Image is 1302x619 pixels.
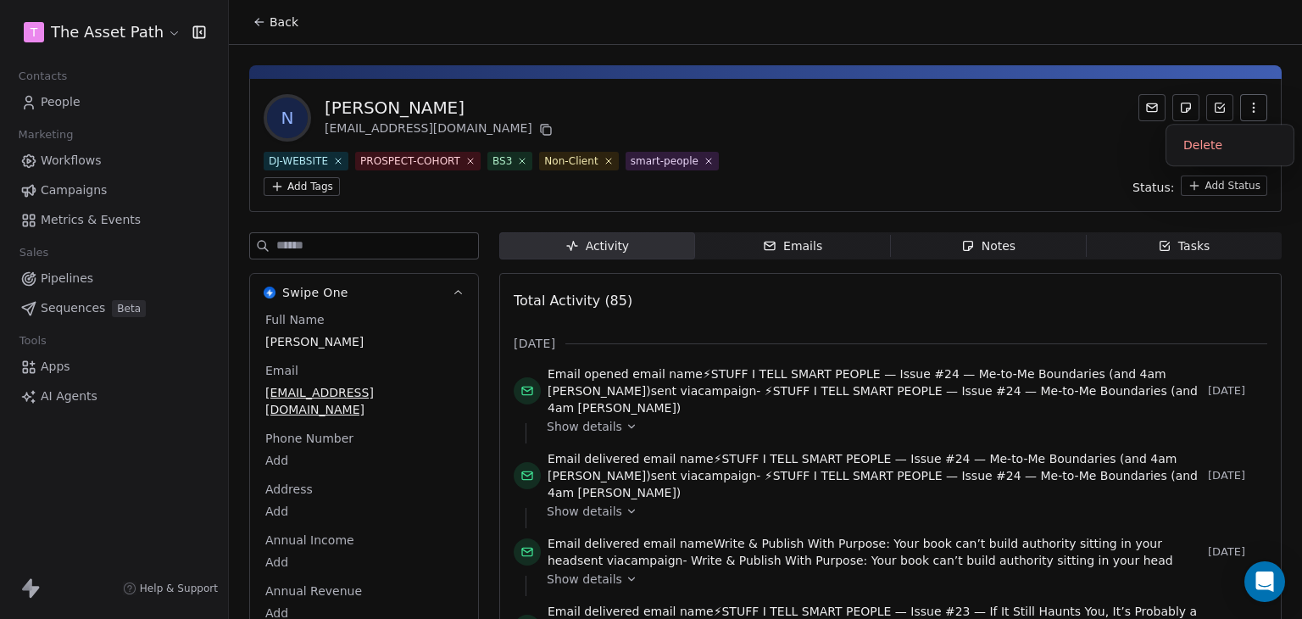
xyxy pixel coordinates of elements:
a: AI Agents [14,382,214,410]
span: Status: [1132,179,1174,196]
a: SequencesBeta [14,294,214,322]
span: [DATE] [1208,545,1267,559]
span: Annual Income [262,532,358,549]
div: PROSPECT-COHORT [360,153,460,169]
div: Tasks [1158,237,1210,255]
div: DJ-WEBSITE [269,153,328,169]
span: email name sent via campaign - [548,535,1201,569]
span: Email opened [548,367,629,381]
span: Apps [41,358,70,376]
span: [PERSON_NAME] [265,333,463,350]
span: The Asset Path [51,21,164,43]
a: Show details [547,503,1255,520]
button: Back [242,7,309,37]
span: Tools [12,328,53,354]
a: Show details [547,418,1255,435]
span: People [41,93,81,111]
span: ⚡STUFF I TELL SMART PEOPLE — Issue #24 — Me-to-Me Boundaries (and 4am [PERSON_NAME]) [548,384,1198,415]
span: Campaigns [41,181,107,199]
span: email name sent via campaign - [548,450,1201,501]
span: Add [265,503,463,520]
span: Email delivered [548,452,639,466]
span: Sequences [41,299,105,317]
span: Back [270,14,298,31]
img: Swipe One [264,287,275,298]
span: Annual Revenue [262,583,365,599]
button: Add Status [1181,176,1267,196]
span: Email delivered [548,605,639,618]
div: Delete [1173,131,1287,159]
span: Write & Publish With Purpose: Your book can’t build authority sitting in your head [691,554,1173,567]
span: Pipelines [41,270,93,287]
button: TThe Asset Path [20,18,181,47]
span: [DATE] [1208,469,1267,482]
span: Show details [547,503,622,520]
span: Email [262,362,302,379]
span: Show details [547,418,622,435]
span: Address [262,481,316,498]
button: Add Tags [264,177,340,196]
span: [DATE] [514,335,555,352]
span: Phone Number [262,430,357,447]
span: Full Name [262,311,328,328]
span: T [31,24,38,41]
button: Swipe OneSwipe One [250,274,478,311]
span: [DATE] [1208,384,1267,398]
a: Pipelines [14,265,214,293]
span: Add [265,452,463,469]
span: email name sent via campaign - [548,365,1201,416]
span: [EMAIL_ADDRESS][DOMAIN_NAME] [265,384,463,418]
a: People [14,88,214,116]
span: Workflows [41,152,102,170]
span: ⚡STUFF I TELL SMART PEOPLE — Issue #24 — Me-to-Me Boundaries (and 4am [PERSON_NAME]) [548,367,1166,398]
span: Beta [112,300,146,317]
span: Add [265,554,463,571]
a: Apps [14,353,214,381]
div: BS3 [492,153,512,169]
span: Metrics & Events [41,211,141,229]
span: Marketing [11,122,81,148]
div: Emails [763,237,822,255]
span: ⚡STUFF I TELL SMART PEOPLE — Issue #24 — Me-to-Me Boundaries (and 4am [PERSON_NAME]) [548,469,1198,499]
span: Contacts [11,64,75,89]
span: Total Activity (85) [514,293,632,309]
div: Non-Client [544,153,598,169]
a: Help & Support [123,582,218,595]
div: [EMAIL_ADDRESS][DOMAIN_NAME] [325,120,556,140]
span: Show details [547,571,622,588]
span: ⚡STUFF I TELL SMART PEOPLE — Issue #24 — Me-to-Me Boundaries (and 4am [PERSON_NAME]) [548,452,1177,482]
a: Campaigns [14,176,214,204]
span: N [267,98,308,138]
div: Notes [961,237,1015,255]
a: Workflows [14,147,214,175]
div: Open Intercom Messenger [1244,561,1285,602]
div: smart-people [631,153,698,169]
span: Write & Publish With Purpose: Your book can’t build authority sitting in your head [548,537,1162,567]
a: Metrics & Events [14,206,214,234]
span: AI Agents [41,388,97,405]
span: Sales [12,240,56,265]
div: [PERSON_NAME] [325,96,556,120]
span: Swipe One [282,284,348,301]
span: Help & Support [140,582,218,595]
a: Show details [547,571,1255,588]
span: Email delivered [548,537,639,550]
